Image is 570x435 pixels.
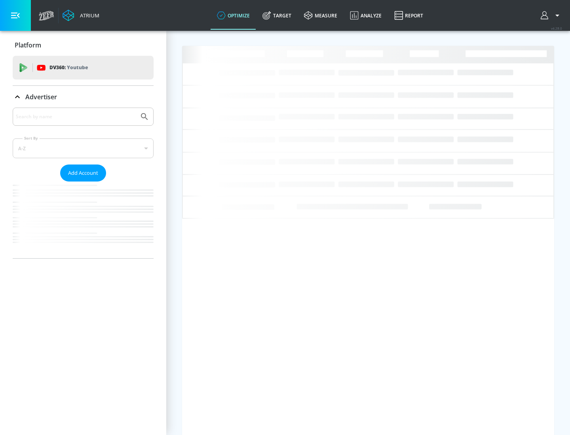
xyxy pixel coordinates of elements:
nav: list of Advertiser [13,182,154,258]
a: Atrium [63,9,99,21]
div: Atrium [77,12,99,19]
a: optimize [211,1,256,30]
a: Target [256,1,298,30]
p: Platform [15,41,41,49]
label: Sort By [23,136,40,141]
div: Platform [13,34,154,56]
a: Report [388,1,429,30]
button: Add Account [60,165,106,182]
p: Advertiser [25,93,57,101]
a: measure [298,1,344,30]
div: Advertiser [13,86,154,108]
input: Search by name [16,112,136,122]
a: Analyze [344,1,388,30]
span: v 4.28.0 [551,26,562,30]
span: Add Account [68,168,98,178]
p: DV360: [49,63,88,72]
div: DV360: Youtube [13,56,154,79]
p: Youtube [67,63,88,72]
div: A-Z [13,138,154,158]
div: Advertiser [13,108,154,258]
